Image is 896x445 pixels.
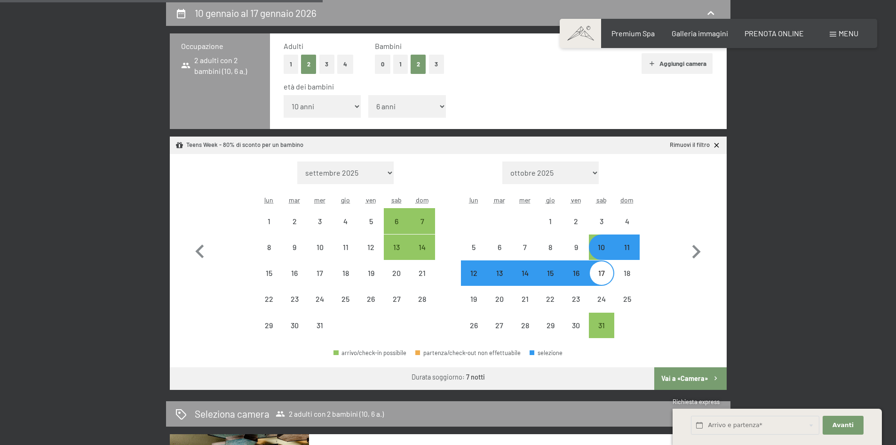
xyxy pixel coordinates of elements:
div: Sat Jan 10 2026 [589,235,614,260]
div: Sun Jan 11 2026 [614,235,640,260]
div: Thu Jan 15 2026 [538,260,563,286]
div: Mon Dec 01 2025 [256,208,282,234]
div: Sun Jan 18 2026 [614,260,640,286]
div: Sun Dec 14 2025 [409,235,435,260]
abbr: mercoledì [314,196,325,204]
div: arrivo/check-in non effettuabile [307,208,333,234]
div: arrivo/check-in non effettuabile [307,286,333,312]
div: arrivo/check-in non effettuabile [589,208,614,234]
div: Tue Dec 09 2025 [282,235,307,260]
div: Sat Jan 24 2026 [589,286,614,312]
div: arrivo/check-in non effettuabile [538,313,563,338]
div: 14 [410,243,434,267]
div: arrivo/check-in non effettuabile [256,235,282,260]
div: 6 [488,243,511,267]
div: arrivo/check-in non effettuabile [256,260,282,286]
div: arrivo/check-in non effettuabile [512,235,538,260]
div: 4 [615,218,639,241]
span: 2 adulti con 2 bambini (10, 6 a.) [181,55,259,76]
button: Aggiungi camera [642,53,713,74]
button: 1 [393,55,408,74]
abbr: lunedì [469,196,478,204]
div: arrivo/check-in non effettuabile [358,260,384,286]
div: 19 [462,295,485,319]
button: 3 [429,55,444,74]
div: arrivo/check-in non effettuabile [487,313,512,338]
button: 1 [284,55,298,74]
div: arrivo/check-in possibile [589,235,614,260]
div: 8 [539,243,562,267]
div: 29 [539,322,562,345]
div: 16 [283,269,306,293]
span: Richiesta express [673,398,720,405]
div: arrivo/check-in non effettuabile [512,313,538,338]
div: arrivo/check-in possibile [333,350,406,356]
div: Wed Dec 17 2025 [307,260,333,286]
div: arrivo/check-in non effettuabile [461,313,486,338]
div: arrivo/check-in non effettuabile [282,313,307,338]
div: 10 [590,243,613,267]
button: Mese successivo [682,162,710,339]
div: arrivo/check-in non effettuabile [256,313,282,338]
div: Mon Jan 26 2026 [461,313,486,338]
div: 15 [539,269,562,293]
div: Fri Dec 26 2025 [358,286,384,312]
button: 2 [301,55,317,74]
div: 17 [308,269,332,293]
div: Tue Jan 27 2026 [487,313,512,338]
div: Wed Dec 03 2025 [307,208,333,234]
div: arrivo/check-in non effettuabile [538,286,563,312]
div: 22 [539,295,562,319]
div: arrivo/check-in non effettuabile [614,260,640,286]
button: 3 [319,55,335,74]
div: Fri Dec 19 2025 [358,260,384,286]
div: Fri Dec 12 2025 [358,235,384,260]
div: 13 [488,269,511,293]
div: Fri Jan 09 2026 [563,235,588,260]
div: arrivo/check-in non effettuabile [409,286,435,312]
div: Wed Dec 24 2025 [307,286,333,312]
div: Wed Jan 21 2026 [512,286,538,312]
div: selezione [530,350,563,356]
abbr: domenica [620,196,634,204]
div: 21 [410,269,434,293]
div: 10 [308,243,332,267]
abbr: sabato [596,196,607,204]
abbr: venerdì [571,196,581,204]
div: arrivo/check-in possibile [384,235,409,260]
div: arrivo/check-in non effettuabile [461,286,486,312]
div: età dei bambini [284,81,706,92]
div: Mon Dec 22 2025 [256,286,282,312]
div: Sat Jan 31 2026 [589,313,614,338]
div: arrivo/check-in non effettuabile [538,235,563,260]
div: arrivo/check-in non effettuabile [358,235,384,260]
div: arrivo/check-in non effettuabile [563,313,588,338]
div: arrivo/check-in non effettuabile [563,235,588,260]
div: Tue Jan 13 2026 [487,260,512,286]
div: arrivo/check-in possibile [409,208,435,234]
span: Adulti [284,41,303,50]
abbr: lunedì [264,196,273,204]
div: Sat Dec 20 2025 [384,260,409,286]
div: 1 [539,218,562,241]
div: arrivo/check-in non effettuabile [282,260,307,286]
div: arrivo/check-in non effettuabile [333,286,358,312]
div: Fri Jan 02 2026 [563,208,588,234]
div: Mon Dec 29 2025 [256,313,282,338]
div: Sat Jan 17 2026 [589,260,614,286]
div: Thu Jan 08 2026 [538,235,563,260]
div: 7 [513,243,537,267]
div: 22 [257,295,281,319]
div: arrivo/check-in non effettuabile [333,208,358,234]
div: arrivo/check-in non effettuabile [487,260,512,286]
div: arrivo/check-in non effettuabile [282,235,307,260]
div: 28 [410,295,434,319]
div: arrivo/check-in non effettuabile [333,235,358,260]
div: arrivo/check-in non effettuabile [487,286,512,312]
span: PRENOTA ONLINE [745,29,804,38]
div: arrivo/check-in non effettuabile [614,286,640,312]
div: 26 [359,295,383,319]
span: Avanti [833,421,854,429]
div: Mon Dec 15 2025 [256,260,282,286]
div: Mon Jan 05 2026 [461,235,486,260]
